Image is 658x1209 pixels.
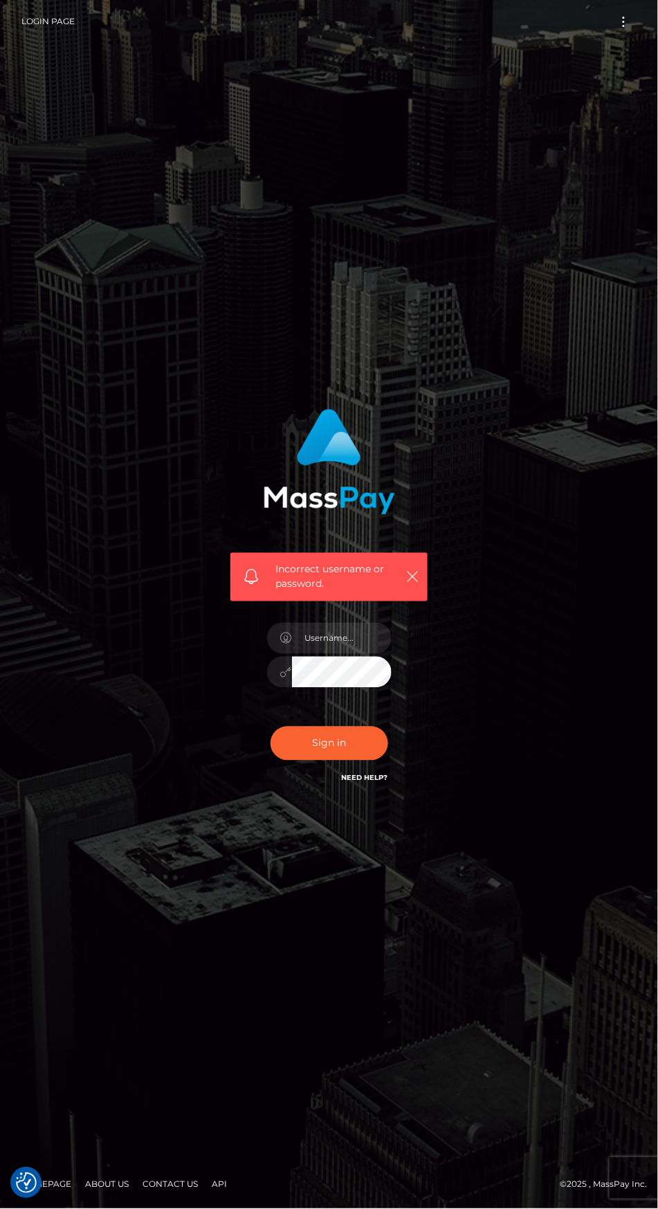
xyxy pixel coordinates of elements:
span: Incorrect username or password. [275,563,399,592]
input: Username... [292,623,392,654]
div: © 2025 , MassPay Inc. [10,1177,648,1192]
img: MassPay Login [264,409,395,515]
a: Homepage [15,1174,77,1195]
a: API [206,1174,232,1195]
a: Need Help? [342,774,388,783]
a: Login Page [21,7,75,36]
img: Revisit consent button [16,1173,37,1194]
button: Sign in [271,727,388,761]
a: About Us [80,1174,134,1195]
button: Toggle navigation [611,12,637,31]
a: Contact Us [137,1174,203,1195]
button: Consent Preferences [16,1173,37,1194]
